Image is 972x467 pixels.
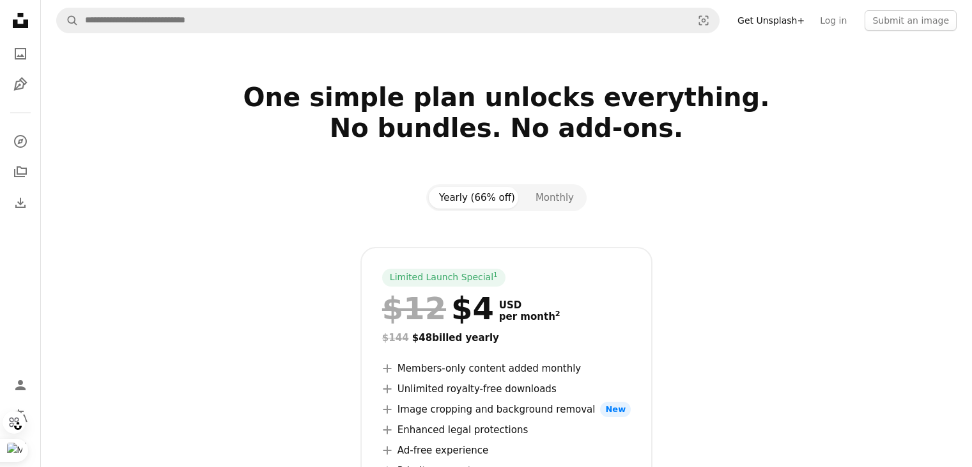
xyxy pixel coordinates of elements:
button: Menu [8,434,33,459]
a: Log in [812,10,854,31]
sup: 1 [493,271,498,278]
form: Find visuals sitewide [56,8,720,33]
span: $144 [382,332,409,344]
a: Illustrations [8,72,33,97]
div: Limited Launch Special [382,269,505,287]
sup: 2 [555,310,560,318]
span: $12 [382,292,446,325]
span: New [600,402,631,417]
a: Photos [8,41,33,67]
span: per month [499,311,560,322]
button: Search Unsplash [57,8,79,33]
div: $48 billed yearly [382,330,631,345]
li: Image cropping and background removal [382,402,631,417]
a: 2 [553,311,563,322]
a: Explore [8,129,33,154]
a: 1 [491,271,500,284]
li: Members-only content added monthly [382,361,631,376]
li: Unlimited royalty-free downloads [382,381,631,397]
button: Submit an image [865,10,957,31]
button: Yearly (66% off) [429,187,525,209]
li: Enhanced legal protections [382,422,631,438]
a: Download History [8,190,33,216]
button: Visual search [688,8,719,33]
div: $4 [382,292,494,325]
span: USD [499,299,560,311]
li: Ad-free experience [382,443,631,458]
a: Home — Unsplash [8,8,33,36]
h2: One simple plan unlocks everything. No bundles. No add-ons. [95,82,918,174]
a: Log in / Sign up [8,372,33,398]
button: Monthly [525,187,584,209]
button: Language [8,403,33,429]
a: Get Unsplash+ [730,10,812,31]
a: Collections [8,159,33,185]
